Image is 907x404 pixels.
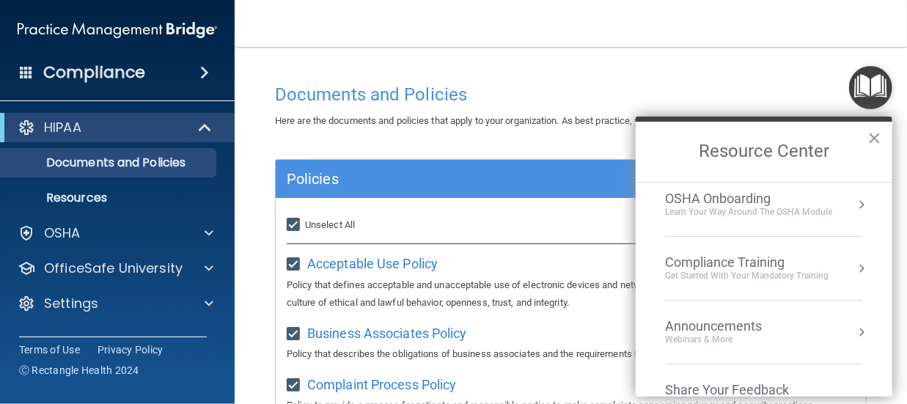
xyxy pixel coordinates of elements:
[665,318,791,334] div: Announcements
[287,345,855,363] p: Policy that describes the obligations of business associates and the requirements for contracting...
[665,334,791,346] div: Webinars & More
[287,276,855,312] p: Policy that defines acceptable and unacceptable use of electronic devices and network resources i...
[10,191,210,205] p: Resources
[307,377,456,392] span: Complaint Process Policy
[665,270,829,282] div: Get Started with your mandatory training
[19,342,80,357] a: Terms of Use
[19,363,139,378] span: Ⓒ Rectangle Health 2024
[287,167,855,191] a: Policies
[44,119,81,136] p: HIPAA
[44,295,98,312] p: Settings
[287,219,304,231] input: Unselect All
[18,119,213,136] a: HIPAA
[636,122,892,182] h2: Resource Center
[287,171,708,187] h5: Policies
[18,295,213,312] a: Settings
[665,206,832,218] div: Learn your way around the OSHA module
[98,342,164,357] a: Privacy Policy
[275,115,820,126] span: Here are the documents and policies that apply to your organization. As best practice, you should...
[867,126,881,150] button: Close
[43,62,145,83] h4: Compliance
[18,260,213,277] a: OfficeSafe University
[44,224,81,242] p: OSHA
[636,117,892,397] div: Resource Center
[10,155,210,170] p: Documents and Policies
[665,382,863,398] div: Share Your Feedback
[18,15,217,45] img: PMB logo
[275,85,867,104] h4: Documents and Policies
[305,219,355,230] span: Unselect All
[307,326,467,341] span: Business Associates Policy
[665,191,832,207] div: OSHA Onboarding
[44,260,183,277] p: OfficeSafe University
[849,66,892,109] button: Open Resource Center
[665,254,829,271] div: Compliance Training
[307,256,438,271] span: Acceptable Use Policy
[18,224,213,242] a: OSHA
